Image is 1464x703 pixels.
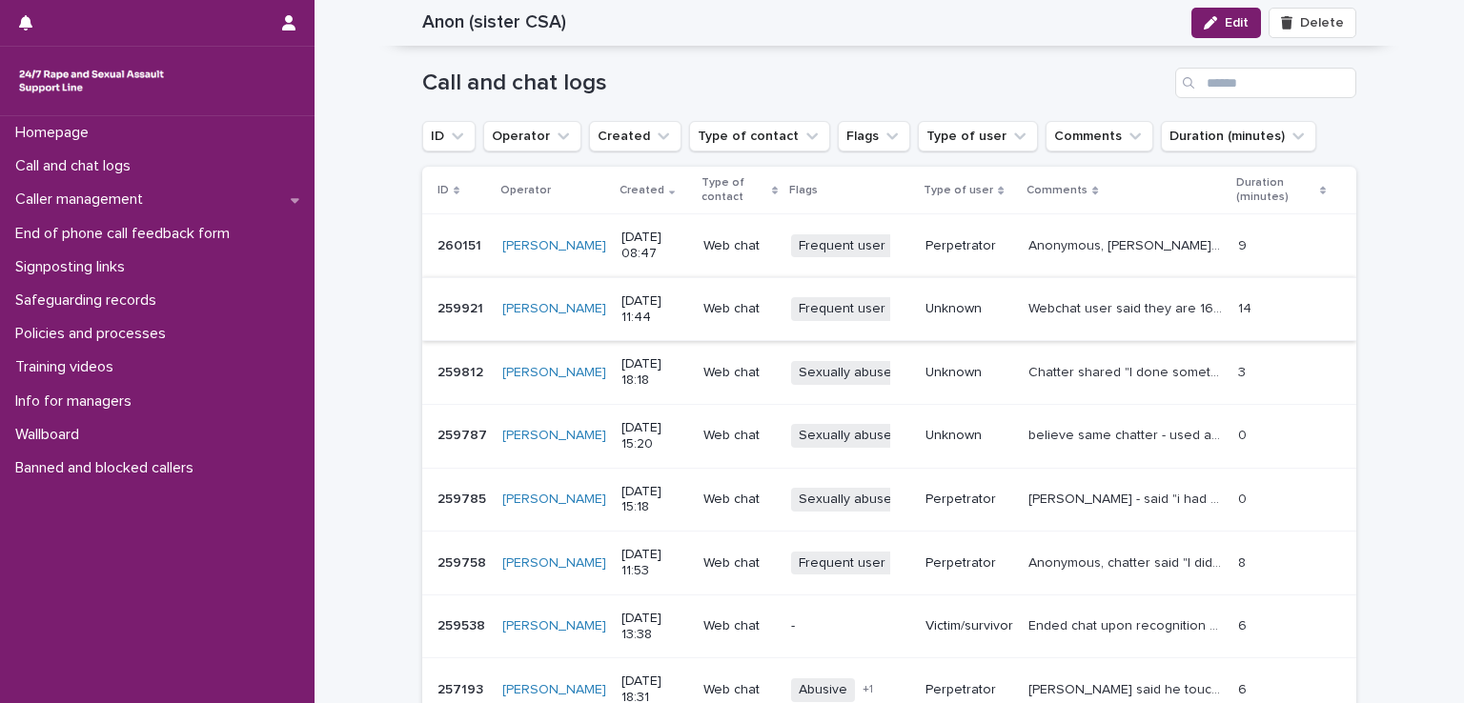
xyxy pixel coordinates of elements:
p: 3 [1238,361,1250,381]
p: Comments [1027,180,1088,201]
tr: 259538259538 [PERSON_NAME] [DATE] 13:38Web chat-Victim/survivorEnded chat upon recognition of ban... [422,594,1356,658]
button: Flags [838,121,910,151]
button: Edit [1191,8,1261,38]
p: Web chat [703,682,776,698]
p: 259785 [437,488,490,508]
button: Duration (minutes) [1161,121,1316,151]
p: 257193 [437,678,487,698]
p: Unknown [925,365,1013,381]
span: Sexually abuse [791,424,900,448]
span: Abusive [791,678,855,702]
a: [PERSON_NAME] [502,238,606,254]
span: Frequent user [791,297,893,321]
p: Web chat [703,238,776,254]
a: [PERSON_NAME] [502,682,606,698]
p: Training videos [8,358,129,376]
p: Chatter shared "I done something", "I had sex with my 11 year old sister" used message from profi... [1028,361,1227,381]
span: Edit [1225,16,1249,30]
p: Web chat [703,428,776,444]
a: [PERSON_NAME] [502,492,606,508]
p: 6 [1238,614,1250,634]
a: [PERSON_NAME] [502,365,606,381]
p: Web chat [703,555,776,572]
p: Homepage [8,124,104,142]
span: Frequent user [791,552,893,575]
p: [DATE] 15:18 [621,484,688,516]
p: Perpetrator [925,682,1013,698]
p: Signposting links [8,258,140,276]
p: Created [620,180,664,201]
span: Sexually abuse [791,361,900,385]
p: believe same chatter - used almost identical message but said someone had sex with them whilst th... [1028,424,1227,444]
p: 9 [1238,234,1250,254]
p: Policies and processes [8,325,181,343]
p: Caller management [8,191,158,209]
h1: Call and chat logs [422,70,1168,97]
p: 259921 [437,297,487,317]
tr: 259812259812 [PERSON_NAME] [DATE] 18:18Web chatSexually abuseUnknownChatter shared "I done someth... [422,341,1356,405]
p: [DATE] 15:20 [621,420,688,452]
p: ID [437,180,449,201]
button: Type of user [918,121,1038,151]
p: Webchat user said they are 16 and had been raped by their brother. Emotional support provided. We... [1028,297,1227,317]
button: Comments [1046,121,1153,151]
p: 0 [1238,424,1250,444]
p: 0 [1238,488,1250,508]
tr: 259787259787 [PERSON_NAME] [DATE] 15:20Web chatSexually abuseUnknownbelieve same chatter - used a... [422,405,1356,469]
p: [DATE] 18:18 [621,356,688,389]
tr: 259785259785 [PERSON_NAME] [DATE] 15:18Web chatSexually abusePerpetrator[PERSON_NAME] - said "i h... [422,468,1356,532]
a: [PERSON_NAME] [502,428,606,444]
p: Flags [789,180,818,201]
p: Ended chat upon recognition of banned FU [1028,614,1227,634]
p: Safeguarding records [8,291,172,310]
p: [DATE] 11:53 [621,547,688,579]
tr: 260151260151 [PERSON_NAME] [DATE] 08:47Web chatFrequent userPerpetratorAnonymous, [PERSON_NAME] s... [422,214,1356,278]
p: [DATE] 08:47 [621,230,688,262]
span: + 1 [863,684,873,695]
p: 260151 [437,234,485,254]
span: Delete [1300,16,1344,30]
button: Operator [483,121,581,151]
p: Call and chat logs [8,157,146,175]
p: Unknown [925,301,1013,317]
p: Web chat [703,618,776,634]
p: Victim/survivor [925,618,1013,634]
p: 14 [1238,297,1255,317]
p: [DATE] 11:44 [621,293,688,326]
p: Chatter - said "i had sex with my sister when she was asleep" & "Is that rape". Ended chat with m... [1028,488,1227,508]
p: Unknown [925,428,1013,444]
a: [PERSON_NAME] [502,618,606,634]
p: Anonymous, chatter said "I didn’t mean to", "I figured my friend sister", "I had sex while she sl... [1028,552,1227,572]
button: Type of contact [689,121,830,151]
tr: 259758259758 [PERSON_NAME] [DATE] 11:53Web chatFrequent userPerpetratorAnonymous, chatter said "I... [422,532,1356,595]
span: Frequent user [791,234,893,258]
p: - [791,618,910,634]
p: Perpetrator [925,238,1013,254]
h2: Anon (sister CSA) [422,11,566,33]
a: [PERSON_NAME] [502,301,606,317]
p: Banned and blocked callers [8,459,209,477]
p: Duration (minutes) [1236,172,1315,208]
p: 8 [1238,552,1250,572]
p: Perpetrator [925,492,1013,508]
p: Perpetrator [925,555,1013,572]
p: Web chat [703,301,776,317]
p: 259812 [437,361,487,381]
p: Operator [500,180,551,201]
tr: 259921259921 [PERSON_NAME] [DATE] 11:44Web chatFrequent userUnknownWebchat user said they are 16 ... [422,277,1356,341]
p: 259787 [437,424,491,444]
p: 259758 [437,552,490,572]
p: Chatter said he touched his sister, ended chat on recognition [1028,678,1227,698]
button: Created [589,121,681,151]
img: rhQMoQhaT3yELyF149Cw [15,62,168,100]
p: Info for managers [8,392,147,411]
p: 259538 [437,614,489,634]
p: Anonymous, chatter said "sex with my sister I'm 16", operator asked for the age of the sister cha... [1028,234,1227,254]
span: Sexually abuse [791,488,900,512]
p: Web chat [703,365,776,381]
p: Type of user [924,180,993,201]
p: Web chat [703,492,776,508]
button: ID [422,121,476,151]
input: Search [1175,68,1356,98]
